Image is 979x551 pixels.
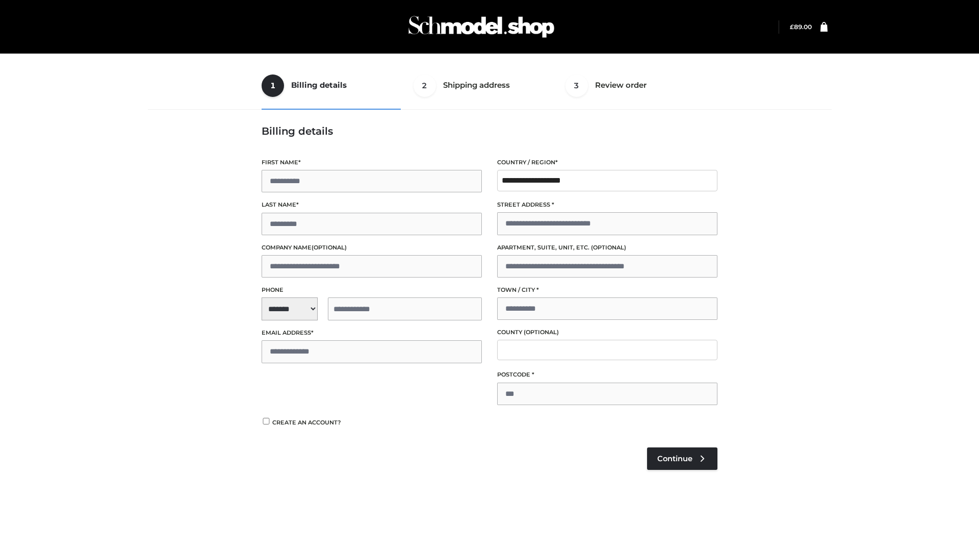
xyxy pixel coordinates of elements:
[497,243,717,253] label: Apartment, suite, unit, etc.
[497,285,717,295] label: Town / City
[272,419,341,426] span: Create an account?
[262,158,482,167] label: First name
[524,329,559,336] span: (optional)
[790,23,812,31] bdi: 89.00
[312,244,347,251] span: (optional)
[790,23,812,31] a: £89.00
[790,23,794,31] span: £
[657,454,692,463] span: Continue
[262,125,717,137] h3: Billing details
[262,285,482,295] label: Phone
[262,243,482,253] label: Company name
[262,200,482,210] label: Last name
[497,158,717,167] label: Country / Region
[497,370,717,380] label: Postcode
[405,7,558,47] img: Schmodel Admin 964
[262,328,482,338] label: Email address
[591,244,626,251] span: (optional)
[497,328,717,337] label: County
[262,418,271,424] input: Create an account?
[647,447,717,470] a: Continue
[497,200,717,210] label: Street address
